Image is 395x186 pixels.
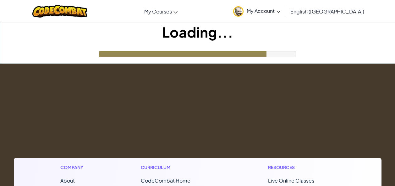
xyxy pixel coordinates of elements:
span: My Account [247,8,280,14]
img: CodeCombat logo [32,5,87,18]
span: English ([GEOGRAPHIC_DATA]) [290,8,364,15]
span: CodeCombat Home [141,177,190,184]
a: About [60,177,75,184]
h1: Resources [268,164,335,171]
a: My Courses [141,3,181,20]
a: My Account [230,1,283,21]
a: Live Online Classes [268,177,314,184]
span: My Courses [144,8,172,15]
h1: Curriculum [141,164,217,171]
a: English ([GEOGRAPHIC_DATA]) [287,3,367,20]
img: avatar [233,6,244,17]
h1: Loading... [0,22,395,42]
h1: Company [60,164,90,171]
